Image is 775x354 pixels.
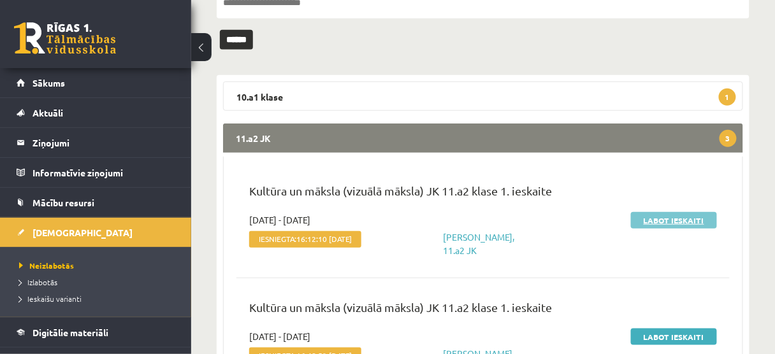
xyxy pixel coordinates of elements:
span: 3 [720,130,737,147]
span: Mācību resursi [33,197,94,208]
p: Kultūra un māksla (vizuālā māksla) JK 11.a2 klase 1. ieskaite [249,299,717,322]
span: [DATE] - [DATE] [249,330,310,343]
a: [PERSON_NAME], 11.a2 JK [444,231,515,256]
legend: 10.a1 klase [223,81,743,111]
a: Ieskaišu varianti [19,293,178,304]
a: Ziņojumi [17,128,175,157]
span: [DEMOGRAPHIC_DATA] [33,227,133,238]
a: Neizlabotās [19,260,178,271]
a: Izlabotās [19,276,178,288]
span: Iesniegta: [249,231,361,248]
span: [DATE] - [DATE] [249,213,310,227]
span: Aktuāli [33,107,63,118]
span: 1 [719,88,736,106]
a: [DEMOGRAPHIC_DATA] [17,218,175,247]
a: Mācību resursi [17,188,175,217]
a: Labot ieskaiti [631,212,717,229]
legend: 11.a2 JK [223,124,743,153]
legend: Informatīvie ziņojumi [33,158,175,187]
p: Kultūra un māksla (vizuālā māksla) JK 11.a2 klase 1. ieskaite [249,182,717,206]
a: Sākums [17,68,175,97]
a: Digitālie materiāli [17,318,175,347]
span: Sākums [33,77,65,88]
a: Labot ieskaiti [631,329,717,345]
span: Neizlabotās [19,260,74,271]
a: Rīgas 1. Tālmācības vidusskola [14,22,116,54]
span: Ieskaišu varianti [19,294,82,304]
span: 16:12:10 [DATE] [296,234,352,243]
a: Aktuāli [17,98,175,127]
span: Izlabotās [19,277,57,287]
legend: Ziņojumi [33,128,175,157]
a: Informatīvie ziņojumi [17,158,175,187]
span: Digitālie materiāli [33,327,108,338]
